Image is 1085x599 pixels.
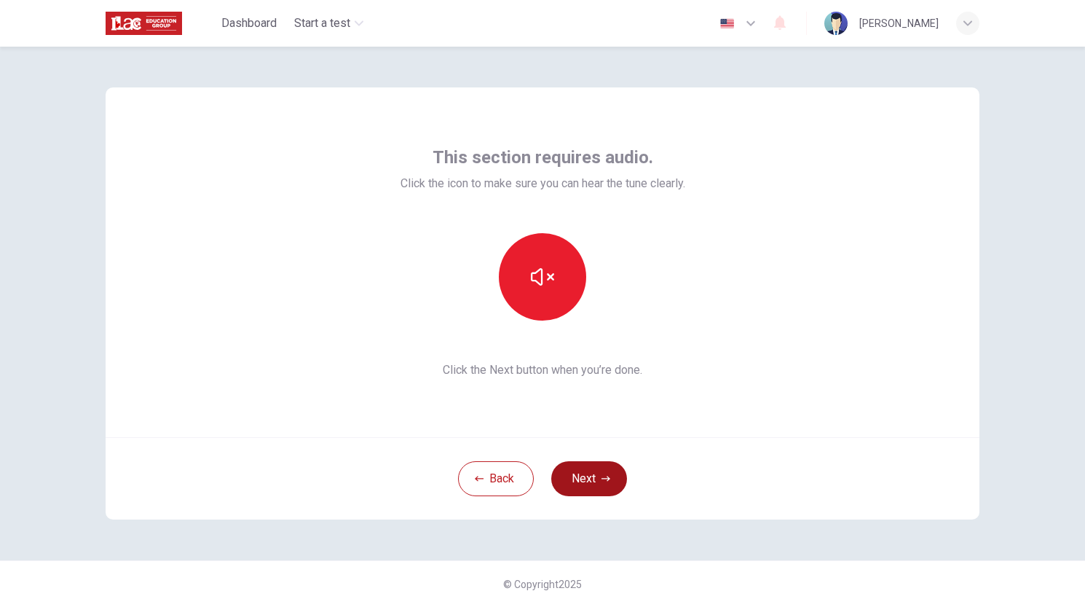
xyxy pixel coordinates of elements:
span: © Copyright 2025 [503,579,582,590]
span: Dashboard [221,15,277,32]
button: Next [551,461,627,496]
a: ILAC logo [106,9,216,38]
img: ILAC logo [106,9,182,38]
button: Back [458,461,534,496]
span: Click the icon to make sure you can hear the tune clearly. [401,175,685,192]
button: Dashboard [216,10,283,36]
span: This section requires audio. [433,146,653,169]
img: Profile picture [824,12,848,35]
button: Start a test [288,10,369,36]
span: Click the Next button when you’re done. [401,361,685,379]
img: en [718,18,736,29]
div: [PERSON_NAME] [859,15,939,32]
span: Start a test [294,15,350,32]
